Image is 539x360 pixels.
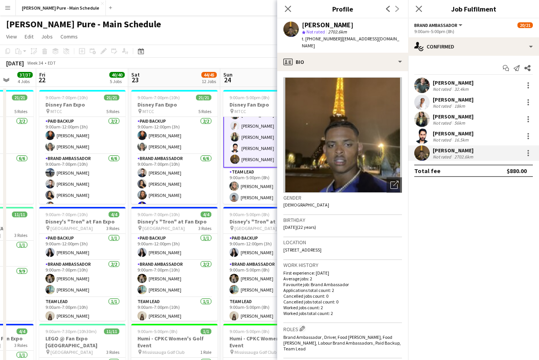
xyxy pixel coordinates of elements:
h3: Disney's "Tron" at Fan Expo [131,218,218,225]
img: Crew avatar or photo [283,77,402,193]
span: 9:00am-7:30pm (10h30m) [45,328,97,334]
span: 11/11 [12,212,27,217]
h3: Disney Fan Expo [223,101,310,108]
app-card-role: Team Lead2/29:00am-5:00pm (8h)[PERSON_NAME][PERSON_NAME] [223,168,310,205]
div: Open photos pop-in [387,177,402,193]
span: 20/21 [517,22,533,28]
app-job-card: 9:00am-7:00pm (10h)21/21Disney Fan Expo MTCC5 RolesPaid Backup2/29:00am-12:00pm (3h)[PERSON_NAME]... [131,90,218,204]
span: 1/1 [201,328,211,334]
span: 37/37 [17,72,33,78]
h3: Gender [283,194,402,201]
h1: [PERSON_NAME] Pure - Main Schedule [6,18,161,30]
span: Brand Ambassador , Driver, Food [PERSON_NAME], Food [PERSON_NAME], Labour Brand Ambassadors , Pai... [283,334,401,352]
span: 24 [222,75,233,84]
p: Average jobs: 2 [283,276,402,282]
span: 3 Roles [198,225,211,231]
span: | [EMAIL_ADDRESS][DOMAIN_NAME] [302,36,399,48]
span: 22 [38,75,45,84]
app-card-role: Paid Backup1/19:00am-12:00pm (3h)[PERSON_NAME] [131,234,218,260]
span: 9:00am-7:00pm (10h) [137,212,180,217]
app-card-role: Team Lead1/19:00am-5:00pm (8h)[PERSON_NAME] [223,297,310,323]
span: [DEMOGRAPHIC_DATA] [283,202,329,208]
p: Favourite job: Brand Ambassador [283,282,402,287]
span: 9:00am-5:00pm (8h) [229,212,269,217]
div: [PERSON_NAME] [433,147,475,154]
span: Edit [25,33,33,40]
span: View [6,33,17,40]
span: 4/4 [109,212,119,217]
div: 5 Jobs [110,78,124,84]
app-card-role: Brand Ambassador2/29:00am-7:00pm (10h)[PERSON_NAME][PERSON_NAME] [39,260,126,297]
button: [PERSON_NAME] Pure - Main Schedule [16,0,106,15]
a: Comms [57,32,81,42]
div: 56km [453,120,467,126]
app-card-role: Paid Backup2/29:00am-12:00pm (3h)[PERSON_NAME][PERSON_NAME] [39,117,126,154]
span: Sat [131,71,140,78]
p: Worked jobs total count: 2 [283,310,402,316]
button: Brand Ambassador [414,22,464,28]
div: [PERSON_NAME] [302,22,353,28]
a: Edit [22,32,37,42]
app-card-role: Brand Ambassador6/69:00am-7:00pm (10h)[PERSON_NAME][PERSON_NAME][PERSON_NAME][PERSON_NAME] [131,154,218,236]
div: Bio [277,53,408,71]
span: [GEOGRAPHIC_DATA] [50,225,93,231]
span: [DATE] (22 years) [283,224,316,230]
span: 21/21 [12,95,27,100]
span: 3 Roles [106,349,119,355]
span: 11/11 [104,328,119,334]
span: Mississauga Golf Club [234,349,276,355]
h3: Disney's "Tron" at Fan Expo [223,218,310,225]
span: 9:00am-7:00pm (10h) [45,95,88,100]
app-card-role: Paid Backup2/29:00am-12:00pm (3h)[PERSON_NAME][PERSON_NAME] [131,117,218,154]
div: Not rated [433,120,453,126]
app-card-role: Team Lead1/19:00am-7:00pm (10h)[PERSON_NAME] [39,297,126,323]
app-card-role: Brand Ambassador6/69:00am-7:00pm (10h)[PERSON_NAME][PERSON_NAME][PERSON_NAME][PERSON_NAME] [39,154,126,236]
h3: Disney's "Tron" at Fan Expo [39,218,126,225]
a: Jobs [38,32,56,42]
p: First experience: [DATE] [283,270,402,276]
span: 9:00am-7:00pm (10h) [137,95,180,100]
span: [GEOGRAPHIC_DATA] [142,225,185,231]
app-job-card: 9:00am-7:00pm (10h)21/21Disney Fan Expo MTCC5 RolesPaid Backup2/29:00am-12:00pm (3h)[PERSON_NAME]... [39,90,126,204]
div: [PERSON_NAME] [433,113,474,120]
h3: Location [283,239,402,246]
p: Applications total count: 2 [283,287,402,293]
span: 9:00am-5:00pm (8h) [137,328,177,334]
h3: Disney Fan Expo [131,101,218,108]
h3: Disney Fan Expo [39,101,126,108]
span: 3 Roles [14,342,27,348]
div: 18km [453,103,467,109]
div: Not rated [433,137,453,143]
app-job-card: 9:00am-5:00pm (8h)4/4Disney's "Tron" at Fan Expo [GEOGRAPHIC_DATA]3 RolesPaid Backup1/19:00am-12:... [223,207,310,321]
div: 4 Jobs [18,78,32,84]
div: Not rated [433,154,453,160]
h3: Profile [277,4,408,14]
span: 21/21 [196,95,211,100]
div: EDT [48,60,56,66]
div: 32.4km [453,86,470,92]
span: t. [PHONE_NUMBER] [302,36,342,42]
p: Cancelled jobs total count: 0 [283,299,402,305]
app-card-role: Brand Ambassador5/59:00am-5:00pm (8h)[PERSON_NAME][PERSON_NAME][PERSON_NAME][PERSON_NAME][PERSON_... [223,95,310,168]
span: Jobs [41,33,53,40]
span: 3 Roles [14,232,27,238]
div: 9:00am-7:00pm (10h)4/4Disney's "Tron" at Fan Expo [GEOGRAPHIC_DATA]3 RolesPaid Backup1/19:00am-12... [131,207,218,321]
div: Confirmed [408,37,539,56]
span: Week 34 [25,60,45,66]
span: Comms [60,33,78,40]
span: 5 Roles [198,108,211,114]
div: 12 Jobs [202,78,216,84]
div: [PERSON_NAME] [433,96,474,103]
span: Fri [39,71,45,78]
span: 23 [130,75,140,84]
app-job-card: 9:00am-5:00pm (8h)20/21Disney Fan Expo MTCC5 Roles[PERSON_NAME]Brand Ambassador5/59:00am-5:00pm (... [223,90,310,204]
span: [GEOGRAPHIC_DATA] [50,349,93,355]
div: Not rated [433,103,453,109]
h3: Work history [283,262,402,268]
span: 5 Roles [14,108,27,114]
h3: Humi - CPKC Women's Golf Event [131,335,218,349]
